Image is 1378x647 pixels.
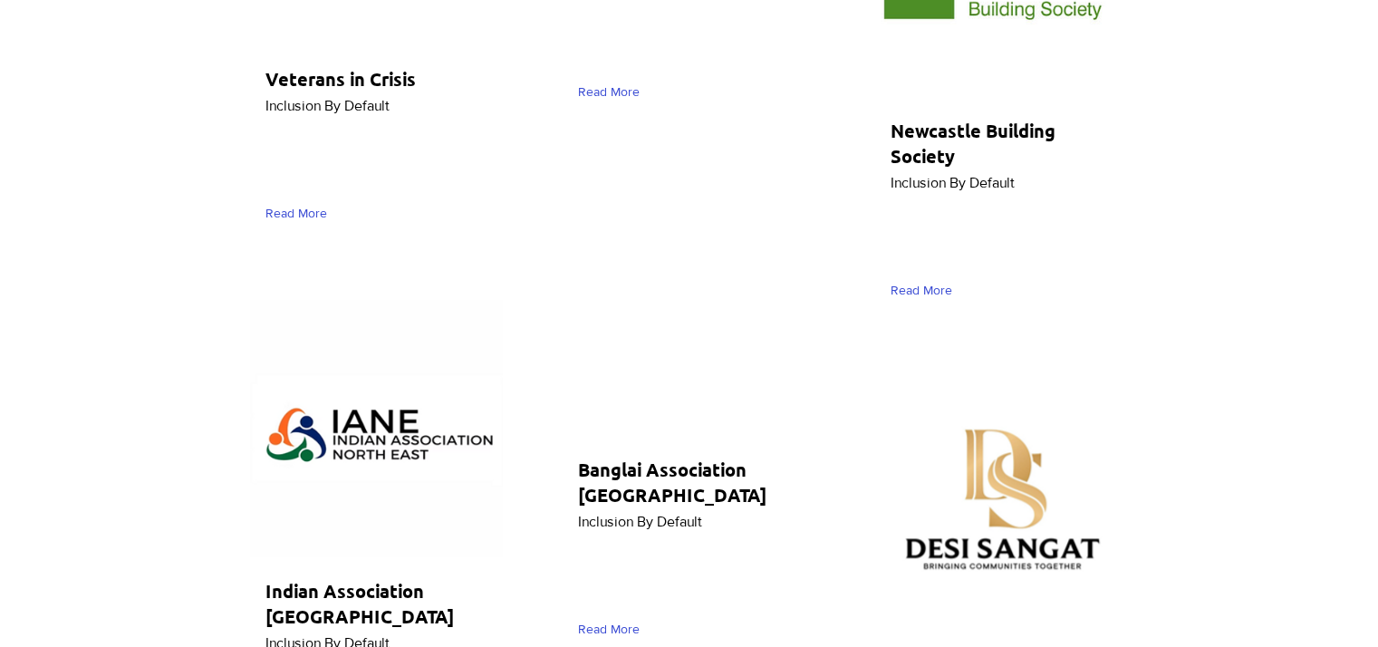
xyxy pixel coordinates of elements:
span: Newcastle Building Society [891,119,1055,168]
span: Read More [265,205,327,223]
span: Banglai Association [GEOGRAPHIC_DATA] [578,458,766,507]
span: Inclusion By Default [891,175,1015,190]
a: Read More [578,613,648,645]
span: Read More [891,282,952,300]
span: Read More [578,621,640,639]
span: Inclusion By Default [578,514,702,529]
a: Read More [265,198,335,229]
span: Inclusion By Default [265,98,390,113]
span: Indian Association [GEOGRAPHIC_DATA] [265,579,454,628]
a: Read More [578,76,648,108]
span: Read More [578,83,640,101]
a: Read More [891,275,960,306]
span: Veterans in Crisis [265,67,416,91]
